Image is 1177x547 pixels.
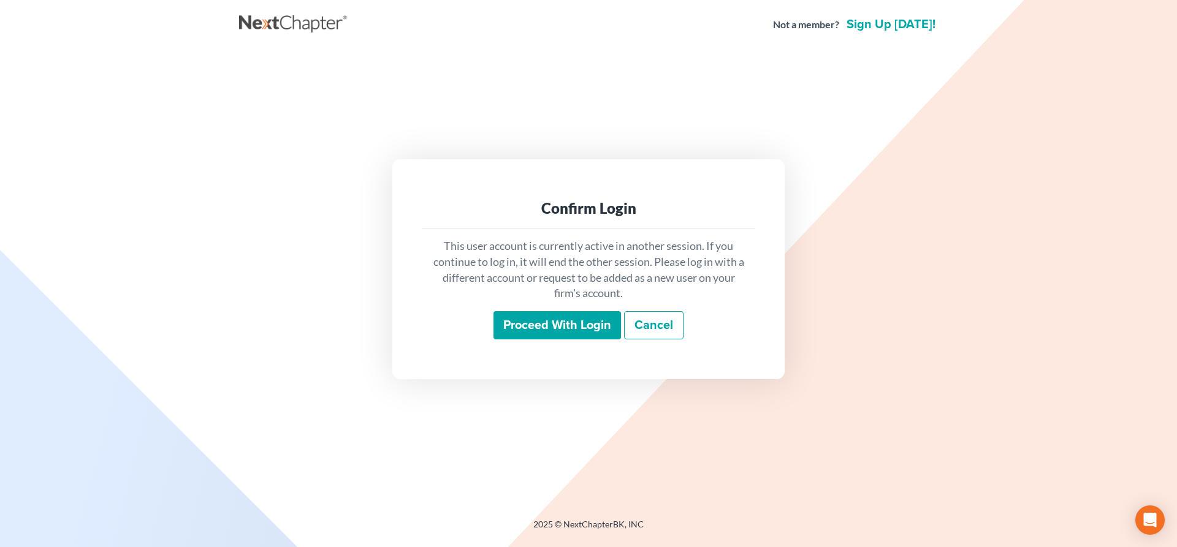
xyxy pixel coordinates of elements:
[432,238,745,301] p: This user account is currently active in another session. If you continue to log in, it will end ...
[1135,505,1165,535] div: Open Intercom Messenger
[493,311,621,339] input: Proceed with login
[844,18,938,31] a: Sign up [DATE]!
[432,198,745,218] div: Confirm Login
[773,18,839,32] strong: Not a member?
[624,311,684,339] a: Cancel
[239,518,938,540] div: 2025 © NextChapterBK, INC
